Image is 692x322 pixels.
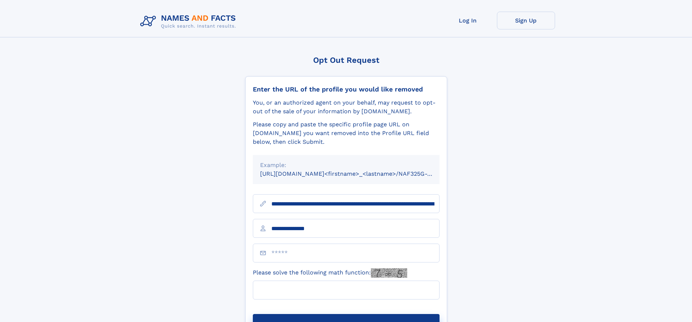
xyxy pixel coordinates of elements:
a: Sign Up [497,12,555,29]
div: Enter the URL of the profile you would like removed [253,85,440,93]
small: [URL][DOMAIN_NAME]<firstname>_<lastname>/NAF325G-xxxxxxxx [260,170,453,177]
div: Example: [260,161,432,170]
label: Please solve the following math function: [253,268,407,278]
div: Opt Out Request [245,56,447,65]
a: Log In [439,12,497,29]
div: Please copy and paste the specific profile page URL on [DOMAIN_NAME] you want removed into the Pr... [253,120,440,146]
img: Logo Names and Facts [137,12,242,31]
div: You, or an authorized agent on your behalf, may request to opt-out of the sale of your informatio... [253,98,440,116]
